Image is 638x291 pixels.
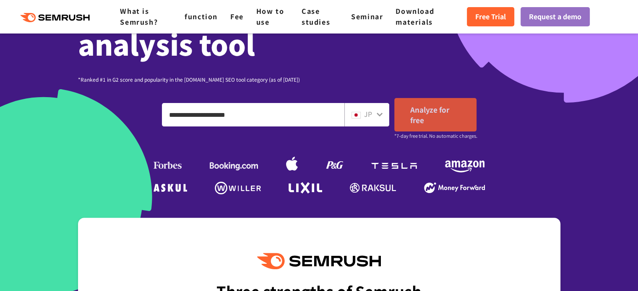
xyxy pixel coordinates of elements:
a: Seminar [351,11,383,21]
a: Fee [230,11,244,21]
font: Free Trial [475,11,506,21]
a: Case studies [302,6,330,27]
font: Analyze for free [410,104,449,125]
font: *7-day free trial. No automatic charges. [394,132,477,139]
a: function [185,11,218,21]
a: Request a demo [521,7,590,26]
input: Enter a domain, keyword or URL [162,103,344,126]
img: Semrush [257,253,380,269]
font: Request a demo [529,11,581,21]
a: How to use [256,6,284,27]
font: *Ranked #1 in G2 score and popularity in the [DOMAIN_NAME] SEO tool category (as of [DATE]) [78,76,300,83]
a: Free Trial [467,7,514,26]
a: Download materials [396,6,434,27]
a: Analyze for free [394,98,477,131]
font: JP [364,109,372,119]
a: What is Semrush? [120,6,158,27]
